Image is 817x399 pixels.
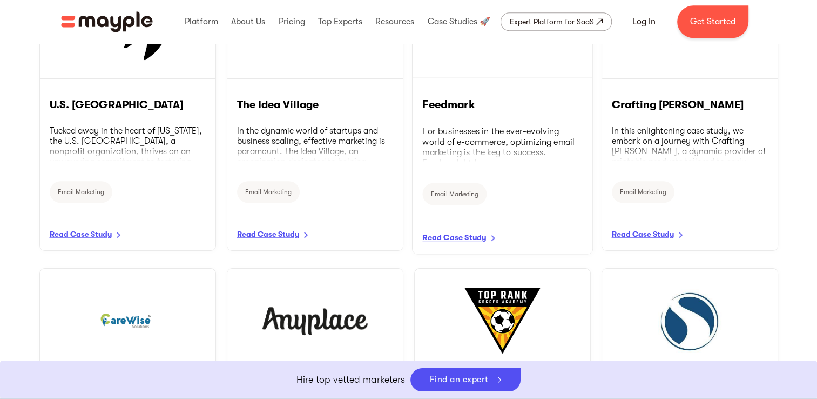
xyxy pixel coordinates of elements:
[275,4,307,39] div: Pricing
[373,4,417,39] div: Resources
[61,11,153,32] img: Mayple logo
[182,4,221,39] div: Platform
[430,375,489,385] div: Find an expert
[40,269,215,374] img: 6565edd212a63cc4220811c1_Carewise-solutions.jpg
[619,9,669,35] a: Log In
[677,5,748,38] a: Get Started
[228,4,268,39] div: About Us
[510,15,594,28] div: Expert Platform for SaaS
[602,269,778,374] img: 6565ae96130fef3ec8931b12_safar-c.jpg
[227,269,403,374] img: 6565d4b6b5c9ed170d154d29_any-place.jpg
[296,373,405,387] p: Hire top vetted marketers
[315,4,365,39] div: Top Experts
[415,269,590,374] img: 6565f4f5b16c09ccbdb2a4f8_Top%20Rank%20Soccer%20Academy.jpg
[501,12,612,31] a: Expert Platform for SaaS
[61,11,153,32] a: home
